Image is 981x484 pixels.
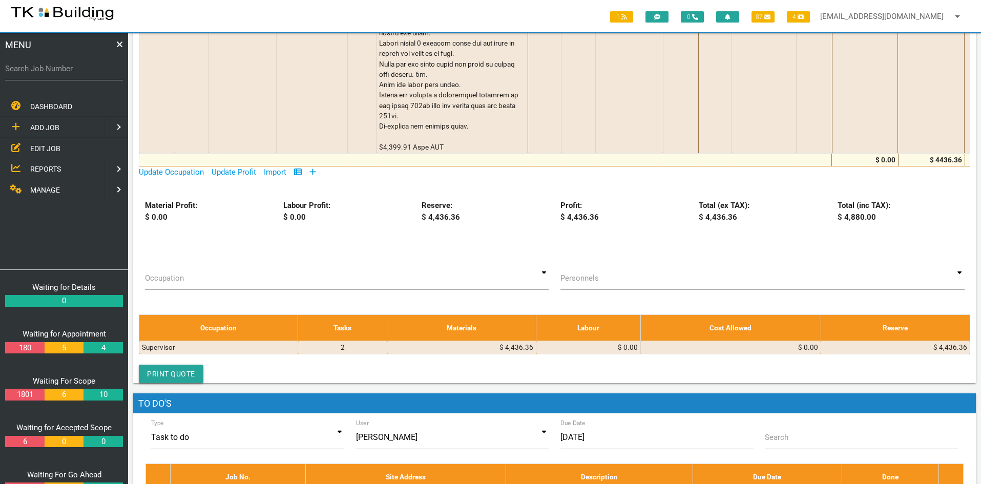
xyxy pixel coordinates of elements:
span: MANAGE [30,186,60,194]
label: Search [765,432,788,444]
span: 87 [752,11,775,23]
a: Show/Hide Columns [294,167,302,177]
div: $ 4436.36 [901,155,962,165]
a: Import [264,167,286,177]
td: Supervisor [139,341,298,354]
label: Type [151,418,164,428]
span: REPORTS [30,165,61,173]
div: Reserve: $ 4,436.36 [416,200,554,223]
label: Due Date [560,418,586,428]
a: 4 [84,342,122,354]
a: 1801 [5,389,44,401]
a: Waiting for Accepted Scope [16,423,112,432]
span: 4 [787,11,810,23]
th: Cost Allowed [641,315,821,341]
th: Tasks [298,315,387,341]
a: Waiting for Details [32,283,96,292]
img: s3file [10,5,114,22]
a: Waiting For Scope [33,376,95,386]
label: Search Job Number [5,63,123,75]
a: 6 [45,389,84,401]
td: $ 4,436.36 [387,341,536,354]
span: MENU [5,38,31,52]
a: 5 [45,342,84,354]
td: $ 0.00 [641,341,821,354]
span: 0 [681,11,704,23]
a: Add Row [309,167,316,177]
a: Waiting for Appointment [23,329,106,339]
label: User [356,418,369,428]
a: Print Quote [139,365,203,383]
a: Waiting For Go Ahead [27,470,101,479]
th: Reserve [821,315,970,341]
a: 0 [45,436,84,448]
span: DASHBOARD [30,102,72,111]
a: 0 [5,295,123,307]
h1: To Do's [133,393,976,414]
div: Profit: $ 4,436.36 [554,200,693,223]
a: 10 [84,389,122,401]
span: ADD JOB [30,123,59,132]
div: Total (ex TAX): $ 4,436.36 [693,200,831,223]
td: $ 4,436.36 [821,341,970,354]
a: 0 [84,436,122,448]
th: Occupation [139,315,298,341]
a: Update Profit [212,167,256,177]
div: $ 0.00 [834,155,895,165]
td: $ 0.00 [536,341,641,354]
th: Materials [387,315,536,341]
a: 180 [5,342,44,354]
th: Labour [536,315,641,341]
div: Material Profit: $ 0.00 [139,200,277,223]
span: EDIT JOB [30,144,60,152]
div: Labour Profit: $ 0.00 [278,200,416,223]
td: 2 [298,341,387,354]
a: 6 [5,436,44,448]
span: 1 [610,11,633,23]
a: Update Occupation [139,167,204,177]
div: Total (inc TAX): $ 4,880.00 [831,200,970,223]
